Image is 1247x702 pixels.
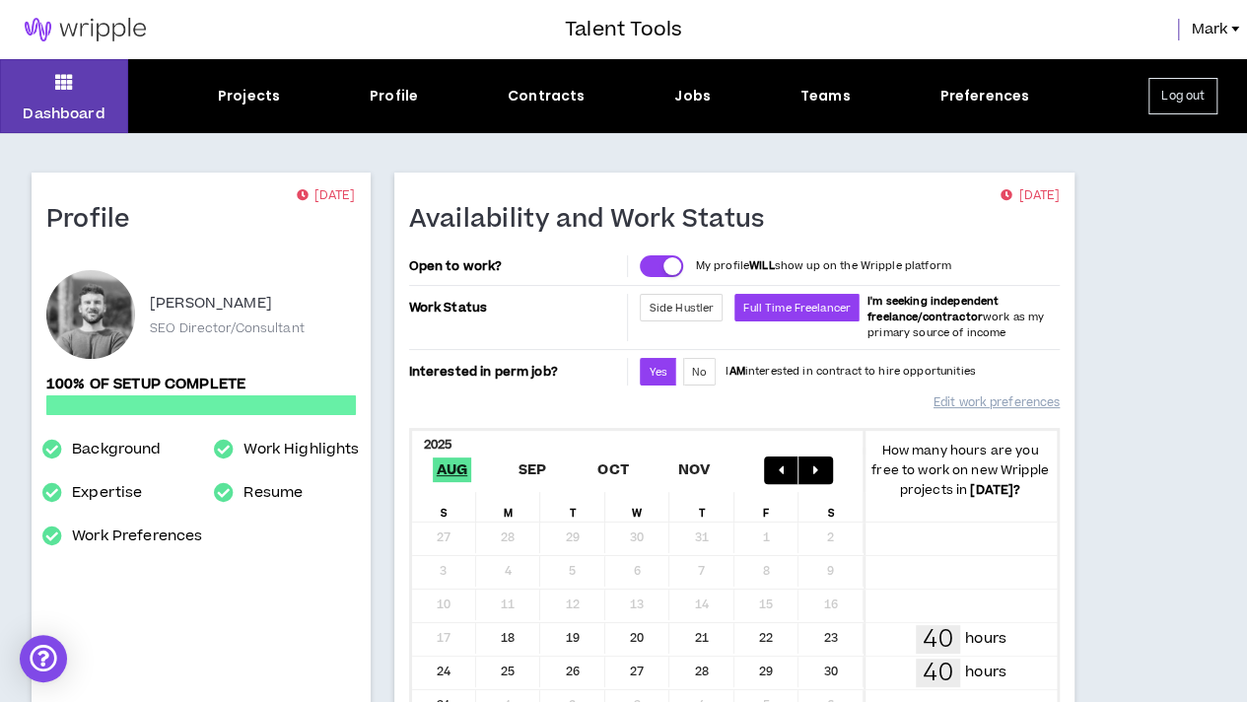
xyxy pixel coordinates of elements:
h1: Profile [46,204,145,236]
a: Expertise [72,481,142,505]
span: Oct [593,457,633,482]
p: [DATE] [296,186,355,206]
a: Work Preferences [72,525,202,548]
p: How many hours are you free to work on new Wripple projects in [864,441,1057,500]
b: 2025 [424,436,452,454]
div: T [669,492,733,522]
div: S [412,492,476,522]
p: I interested in contract to hire opportunities [726,364,976,380]
p: Interested in perm job? [409,358,624,386]
p: 100% of setup complete [46,374,356,395]
div: W [605,492,669,522]
p: Open to work? [409,258,624,274]
div: Contracts [508,86,585,106]
a: Background [72,438,161,461]
h1: Availability and Work Status [409,204,780,236]
strong: WILL [749,258,775,273]
button: Log out [1148,78,1217,114]
b: [DATE] ? [970,481,1020,499]
span: Sep [515,457,551,482]
a: Work Highlights [243,438,359,461]
span: Mark [1191,19,1227,40]
h3: Talent Tools [565,15,682,44]
span: work as my primary source of income [867,294,1044,340]
div: Projects [218,86,280,106]
div: Mark D. [46,270,135,359]
div: Profile [370,86,418,106]
div: Teams [800,86,851,106]
div: F [734,492,798,522]
div: Open Intercom Messenger [20,635,67,682]
a: Edit work preferences [934,386,1060,420]
div: M [476,492,540,522]
a: Resume [243,481,303,505]
span: Nov [674,457,715,482]
p: SEO Director/Consultant [150,319,305,337]
span: Yes [649,365,666,380]
div: T [540,492,604,522]
p: hours [965,628,1006,650]
span: Aug [433,457,472,482]
span: Side Hustler [649,301,714,316]
b: I'm seeking independent freelance/contractor [867,294,999,324]
div: S [798,492,863,522]
p: [DATE] [1001,186,1060,206]
p: [PERSON_NAME] [150,292,272,316]
p: My profile show up on the Wripple platform [695,258,950,274]
div: Jobs [674,86,711,106]
strong: AM [728,364,744,379]
p: Work Status [409,294,624,321]
p: Dashboard [23,104,104,124]
p: hours [965,662,1006,683]
div: Preferences [939,86,1029,106]
span: No [692,365,707,380]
